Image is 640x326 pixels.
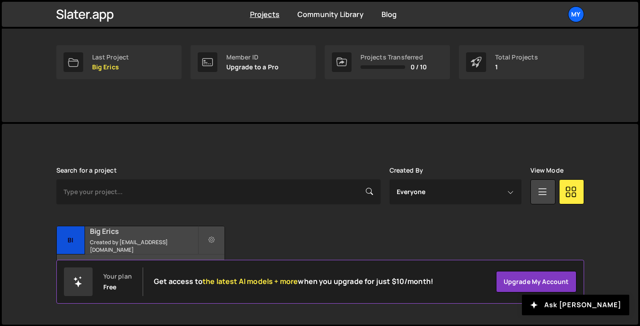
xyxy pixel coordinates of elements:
[360,54,427,61] div: Projects Transferred
[390,167,424,174] label: Created By
[411,64,427,71] span: 0 / 10
[92,54,129,61] div: Last Project
[381,9,397,19] a: Blog
[250,9,280,19] a: Projects
[90,226,198,236] h2: Big Erics
[226,54,279,61] div: Member ID
[103,273,132,280] div: Your plan
[57,226,85,254] div: Bi
[203,276,298,286] span: the latest AI models + more
[90,238,198,254] small: Created by [EMAIL_ADDRESS][DOMAIN_NAME]
[530,167,564,174] label: View Mode
[522,295,629,315] button: Ask [PERSON_NAME]
[56,179,381,204] input: Type your project...
[56,45,182,79] a: Last Project Big Erics
[103,284,117,291] div: Free
[154,277,433,286] h2: Get access to when you upgrade for just $10/month!
[495,54,538,61] div: Total Projects
[226,64,279,71] p: Upgrade to a Pro
[57,254,225,281] div: 5 pages, last updated by [DATE]
[297,9,364,19] a: Community Library
[568,6,584,22] a: My
[496,271,576,292] a: Upgrade my account
[56,226,225,282] a: Bi Big Erics Created by [EMAIL_ADDRESS][DOMAIN_NAME] 5 pages, last updated by [DATE]
[495,64,538,71] p: 1
[56,167,117,174] label: Search for a project
[92,64,129,71] p: Big Erics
